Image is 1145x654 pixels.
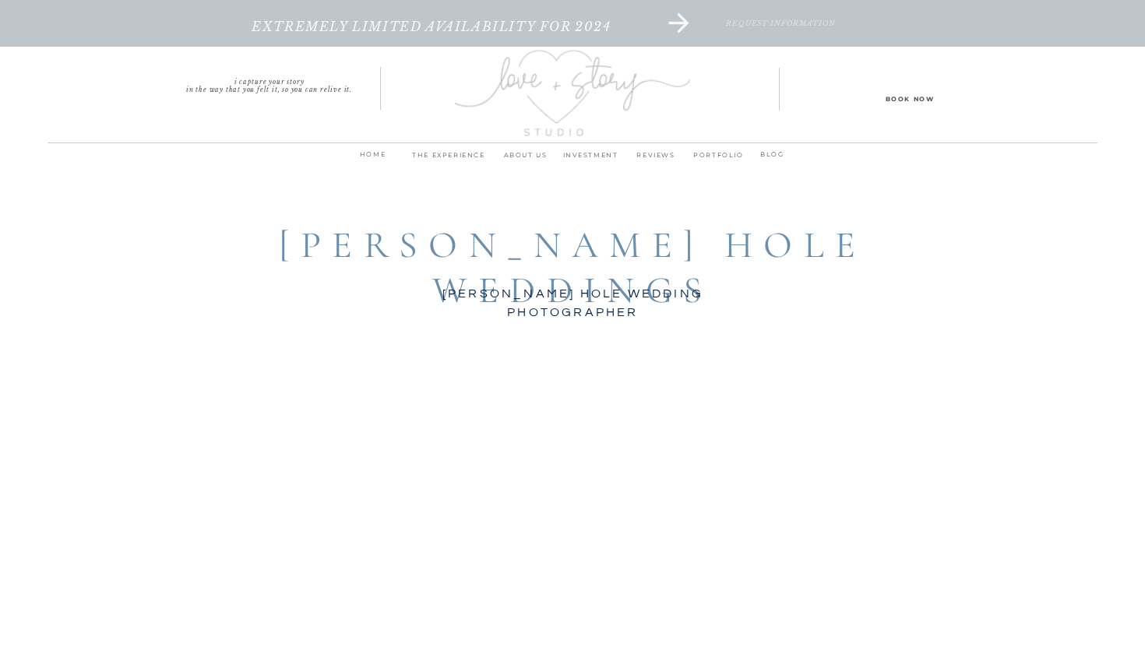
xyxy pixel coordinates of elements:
[157,78,381,89] a: I capture your storyin the way that you felt it, so you can relive it.
[493,149,558,171] a: ABOUT us
[623,149,689,171] a: REVIEWS
[198,223,948,279] h1: [PERSON_NAME] hole weddings
[352,148,393,170] a: home
[404,149,493,171] a: THE EXPERIENCE
[558,149,623,171] a: INVESTMENT
[157,78,381,89] p: I capture your story in the way that you felt it, so you can relive it.
[840,93,980,104] a: Book Now
[401,284,745,301] h3: [PERSON_NAME] hole wedding photographer
[689,149,749,171] a: PORTFOLIO
[643,19,918,51] a: request information
[199,19,664,51] a: extremely limited availability for 2024
[752,148,793,163] a: BLOG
